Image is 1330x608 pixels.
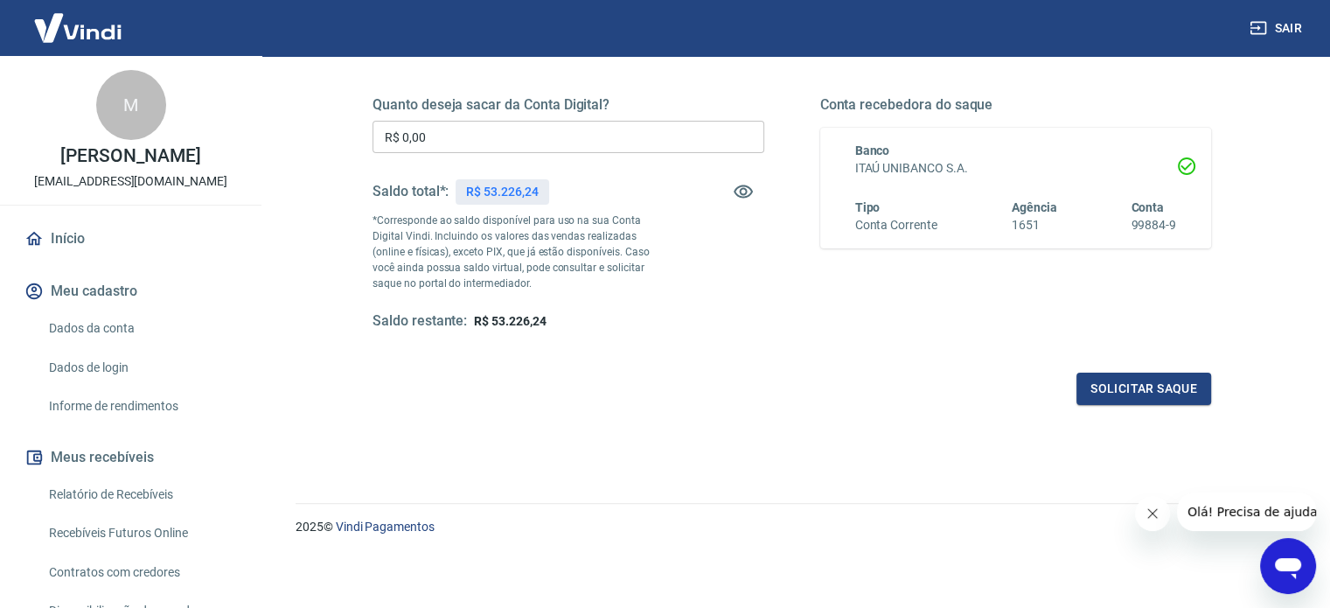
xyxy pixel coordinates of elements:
[21,1,135,54] img: Vindi
[60,147,200,165] p: [PERSON_NAME]
[42,555,240,591] a: Contratos com credores
[42,311,240,346] a: Dados da conta
[820,96,1212,114] h5: Conta recebedora do saque
[21,220,240,258] a: Início
[34,172,227,191] p: [EMAIL_ADDRESS][DOMAIN_NAME]
[855,200,881,214] span: Tipo
[42,515,240,551] a: Recebíveis Futuros Online
[373,183,449,200] h5: Saldo total*:
[1131,216,1176,234] h6: 99884-9
[21,272,240,311] button: Meu cadastro
[42,477,240,513] a: Relatório de Recebíveis
[1012,216,1057,234] h6: 1651
[336,520,435,534] a: Vindi Pagamentos
[373,312,467,331] h5: Saldo restante:
[855,159,1177,178] h6: ITAÚ UNIBANCO S.A.
[474,314,546,328] span: R$ 53.226,24
[1012,200,1057,214] span: Agência
[42,388,240,424] a: Informe de rendimentos
[373,96,764,114] h5: Quanto deseja sacar da Conta Digital?
[466,183,538,201] p: R$ 53.226,24
[1131,200,1164,214] span: Conta
[855,216,937,234] h6: Conta Corrente
[10,12,147,26] span: Olá! Precisa de ajuda?
[1246,12,1309,45] button: Sair
[855,143,890,157] span: Banco
[1076,373,1211,405] button: Solicitar saque
[42,350,240,386] a: Dados de login
[373,213,666,291] p: *Corresponde ao saldo disponível para uso na sua Conta Digital Vindi. Incluindo os valores das ve...
[1260,538,1316,594] iframe: Botão para abrir a janela de mensagens
[21,438,240,477] button: Meus recebíveis
[1135,496,1170,531] iframe: Fechar mensagem
[296,518,1288,536] p: 2025 ©
[96,70,166,140] div: M
[1177,493,1316,531] iframe: Mensagem da empresa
